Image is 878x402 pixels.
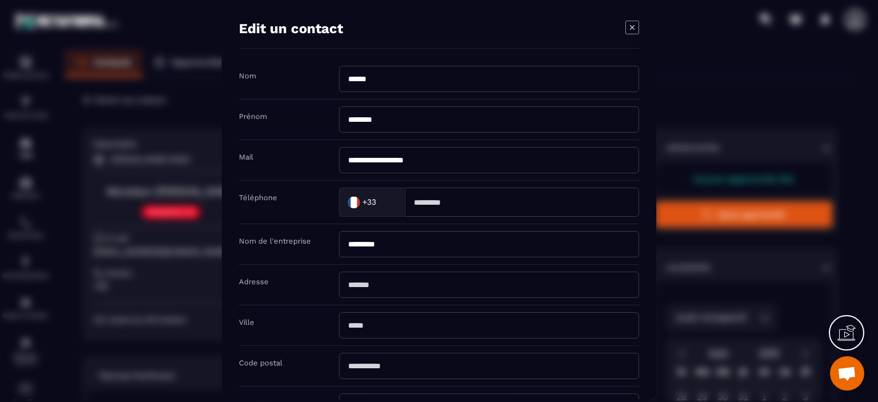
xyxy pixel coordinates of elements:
label: Ville [239,317,254,326]
label: Nom [239,71,256,79]
label: Nom de l'entreprise [239,236,311,245]
div: Search for option [339,187,405,216]
h4: Edit un contact [239,20,343,36]
span: +33 [362,196,376,208]
label: Mail [239,152,253,161]
label: Prénom [239,112,267,120]
input: Search for option [378,193,393,210]
label: Téléphone [239,193,277,201]
label: Code postal [239,358,282,367]
a: Ouvrir le chat [830,356,864,391]
img: Country Flag [342,190,365,213]
label: Adresse [239,277,269,285]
